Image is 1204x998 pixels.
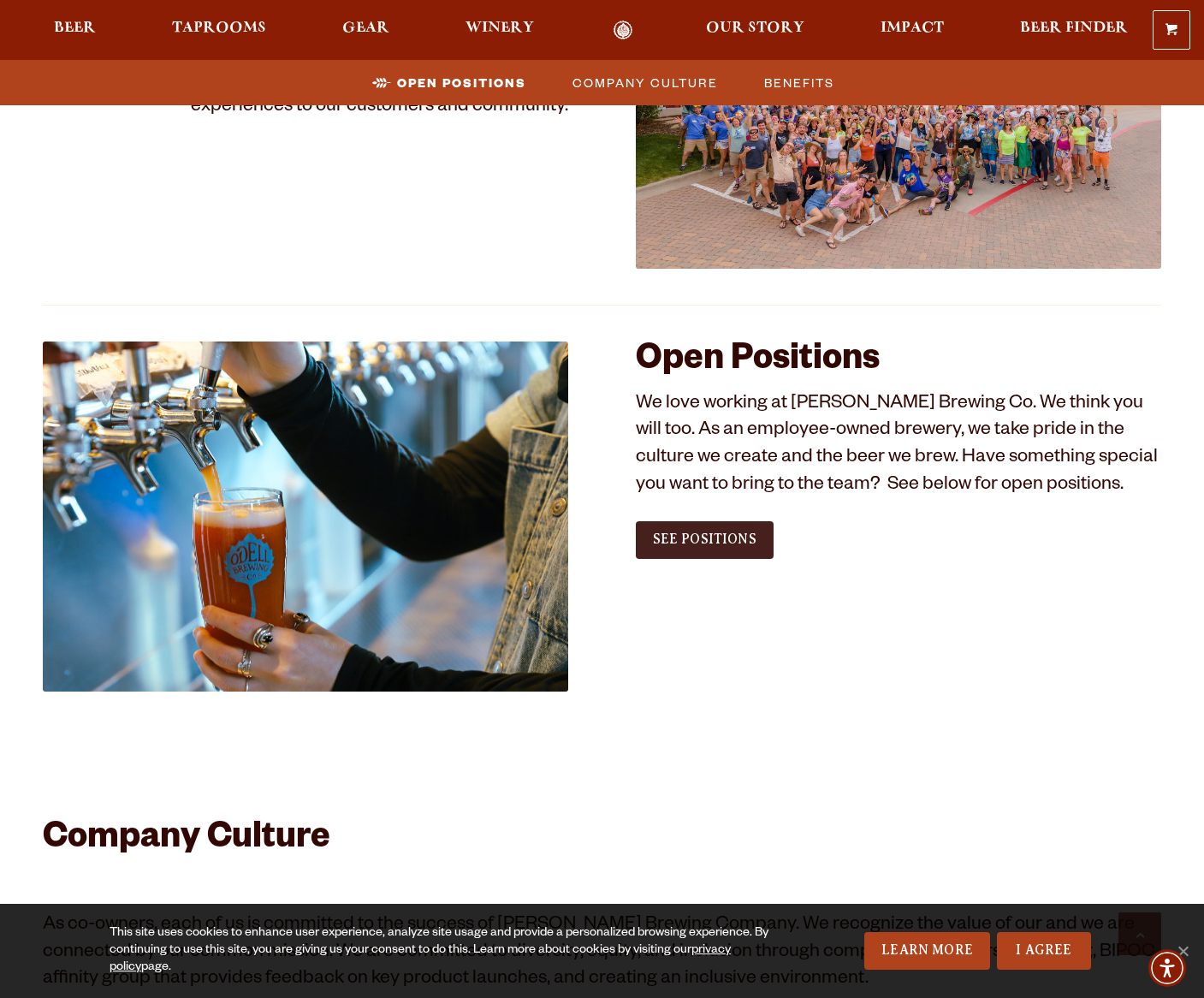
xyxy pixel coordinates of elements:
[997,932,1091,970] a: I Agree
[764,70,834,95] span: Benefits
[864,932,990,970] a: Learn More
[1148,949,1186,987] div: Accessibility Menu
[706,21,804,35] span: Our Story
[562,70,727,95] a: Company Culture
[1020,21,1128,35] span: Beer Finder
[43,342,568,692] img: Jobs_1
[754,70,843,95] a: Benefits
[636,392,1161,502] p: We love working at [PERSON_NAME] Brewing Co. We think you will too. As an employee-owned brewery,...
[54,21,96,35] span: Beer
[653,532,756,547] span: See Positions
[636,342,1161,383] h2: Open Positions
[110,925,780,977] div: This site uses cookies to enhance user experience, analyze site usage and provide a personalized ...
[43,820,1161,861] h2: Company Culture
[362,70,535,95] a: Open Positions
[1009,21,1139,40] a: Beer Finder
[161,21,277,40] a: Taprooms
[172,21,266,35] span: Taprooms
[881,21,944,35] span: Impact
[331,21,400,40] a: Gear
[342,21,389,35] span: Gear
[572,70,718,95] span: Company Culture
[636,521,774,559] a: See Positions
[454,21,545,40] a: Winery
[466,21,534,35] span: Winery
[43,21,107,40] a: Beer
[869,21,955,40] a: Impact
[590,21,655,40] a: Odell Home
[397,70,526,95] span: Open Positions
[695,21,816,40] a: Our Story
